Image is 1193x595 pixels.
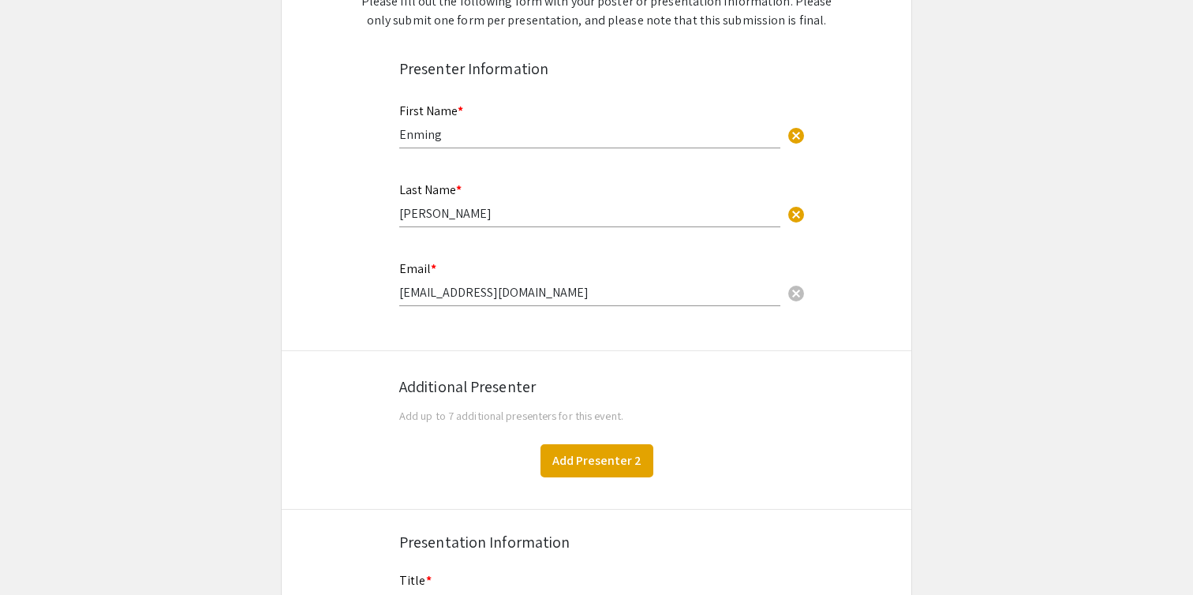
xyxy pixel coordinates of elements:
[540,444,653,477] button: Add Presenter 2
[399,57,794,80] div: Presenter Information
[787,205,806,224] span: cancel
[780,197,812,229] button: Clear
[399,530,794,554] div: Presentation Information
[399,181,462,198] mat-label: Last Name
[399,126,780,143] input: Type Here
[399,375,794,399] div: Additional Presenter
[399,260,436,277] mat-label: Email
[787,284,806,303] span: cancel
[399,284,780,301] input: Type Here
[399,103,463,119] mat-label: First Name
[787,126,806,145] span: cancel
[399,408,623,423] span: Add up to 7 additional presenters for this event.
[780,276,812,308] button: Clear
[12,524,67,583] iframe: Chat
[399,205,780,222] input: Type Here
[780,119,812,151] button: Clear
[399,572,432,589] mat-label: Title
